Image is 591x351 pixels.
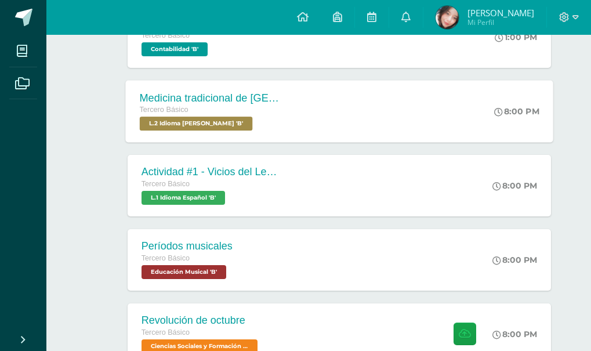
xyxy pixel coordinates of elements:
span: Educación Musical 'B' [142,265,226,279]
span: Tercero Básico [142,328,190,336]
span: Tercero Básico [142,180,190,188]
img: 59c952d780c3df83b2b3670953ef2851.png [436,6,459,29]
div: 8:00 PM [492,180,537,191]
div: Revolución de octubre [142,314,260,327]
div: 8:00 PM [492,329,537,339]
div: 1:00 PM [495,32,537,42]
span: Tercero Básico [142,254,190,262]
div: 8:00 PM [492,255,537,265]
span: Mi Perfil [467,17,534,27]
div: Períodos musicales [142,240,233,252]
span: Tercero Básico [139,106,188,114]
span: Tercero Básico [142,31,190,39]
div: Medicina tradicional de [GEOGRAPHIC_DATA] [139,92,280,104]
span: L.2 Idioma Maya Kaqchikel 'B' [139,117,252,131]
span: L.1 Idioma Español 'B' [142,191,225,205]
div: Actividad #1 - Vicios del LenguaJe [142,166,281,178]
span: Contabilidad 'B' [142,42,208,56]
div: 8:00 PM [494,106,539,117]
span: [PERSON_NAME] [467,7,534,19]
